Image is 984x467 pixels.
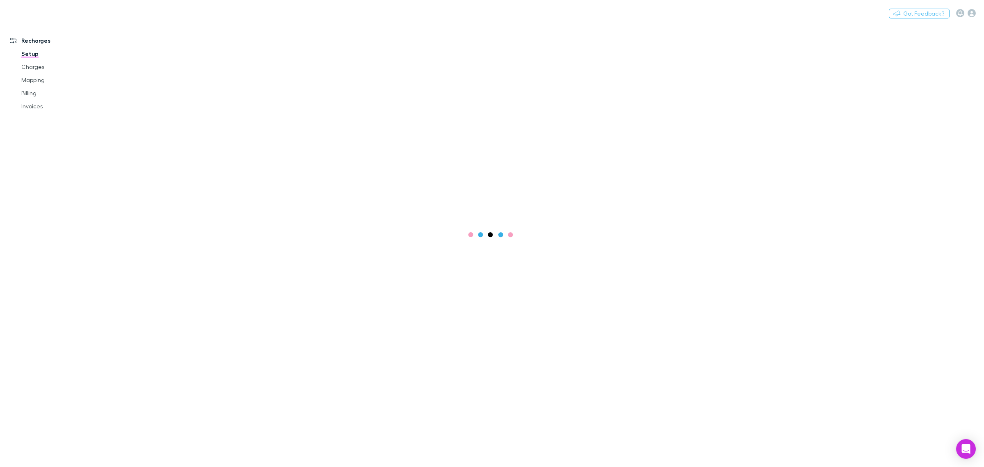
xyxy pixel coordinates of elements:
[956,439,976,459] div: Open Intercom Messenger
[889,9,950,18] button: Got Feedback?
[13,47,116,60] a: Setup
[13,87,116,100] a: Billing
[2,34,116,47] a: Recharges
[13,100,116,113] a: Invoices
[13,60,116,73] a: Charges
[13,73,116,87] a: Mapping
